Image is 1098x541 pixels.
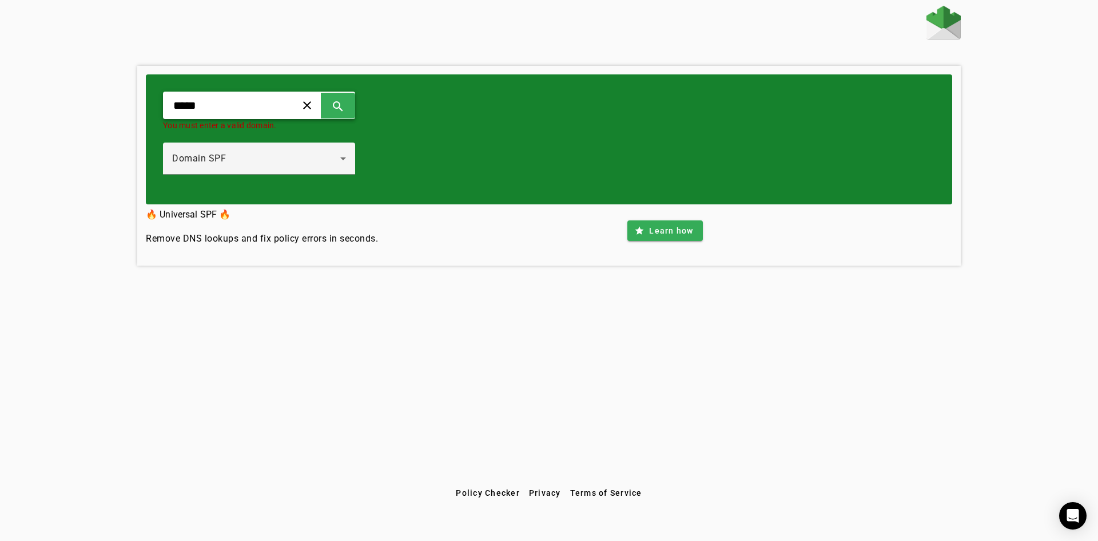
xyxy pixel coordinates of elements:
button: Terms of Service [566,483,647,503]
span: Domain SPF [172,153,226,164]
span: Privacy [529,488,561,497]
span: Learn how [649,225,693,236]
h4: Remove DNS lookups and fix policy errors in seconds. [146,232,378,246]
mat-error: You must enter a valid domain. [163,119,355,131]
button: Policy Checker [451,483,524,503]
a: Home [926,6,961,43]
div: Open Intercom Messenger [1059,502,1087,530]
img: Fraudmarc Logo [926,6,961,40]
h3: 🔥 Universal SPF 🔥 [146,207,378,223]
span: Policy Checker [456,488,520,497]
button: Learn how [627,220,702,241]
span: Terms of Service [570,488,642,497]
button: Privacy [524,483,566,503]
